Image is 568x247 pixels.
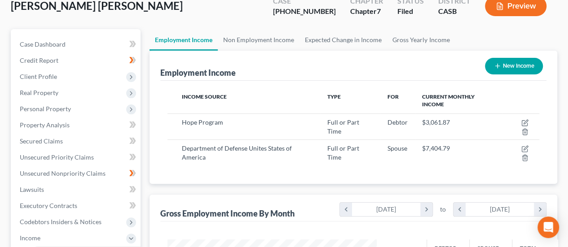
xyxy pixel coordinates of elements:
[534,203,546,216] i: chevron_right
[13,133,141,149] a: Secured Claims
[182,118,223,126] span: Hope Program
[397,6,424,17] div: Filed
[13,182,141,198] a: Lawsuits
[160,208,295,219] div: Gross Employment Income By Month
[438,6,471,17] div: CASB
[387,93,399,100] span: For
[20,40,66,48] span: Case Dashboard
[13,36,141,52] a: Case Dashboard
[454,203,466,216] i: chevron_left
[13,165,141,182] a: Unsecured Nonpriority Claims
[13,149,141,165] a: Unsecured Priority Claims
[422,144,450,152] span: $7,404.79
[20,105,71,113] span: Personal Property
[273,6,336,17] div: [PHONE_NUMBER]
[218,29,299,51] a: Non Employment Income
[352,203,421,216] div: [DATE]
[20,234,40,242] span: Income
[13,52,141,69] a: Credit Report
[485,58,543,74] button: New Income
[20,121,70,129] span: Property Analysis
[350,6,383,17] div: Chapter
[13,198,141,214] a: Executory Contracts
[20,202,77,209] span: Executory Contracts
[466,203,534,216] div: [DATE]
[420,203,432,216] i: chevron_right
[160,67,236,78] div: Employment Income
[20,137,63,145] span: Secured Claims
[387,29,455,51] a: Gross Yearly Income
[13,117,141,133] a: Property Analysis
[20,153,94,161] span: Unsecured Priority Claims
[340,203,352,216] i: chevron_left
[327,93,341,100] span: Type
[182,144,292,161] span: Department of Defense Unites States of America
[377,7,381,15] span: 7
[150,29,218,51] a: Employment Income
[182,93,227,100] span: Income Source
[20,169,106,177] span: Unsecured Nonpriority Claims
[537,217,559,238] div: Open Intercom Messenger
[20,186,44,193] span: Lawsuits
[20,56,58,64] span: Credit Report
[387,144,407,152] span: Spouse
[20,218,101,225] span: Codebtors Insiders & Notices
[422,118,450,126] span: $3,061.87
[387,118,408,126] span: Debtor
[20,89,58,96] span: Real Property
[422,93,475,108] span: Current Monthly Income
[299,29,387,51] a: Expected Change in Income
[20,73,57,80] span: Client Profile
[327,118,359,135] span: Full or Part Time
[327,144,359,161] span: Full or Part Time
[440,205,446,214] span: to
